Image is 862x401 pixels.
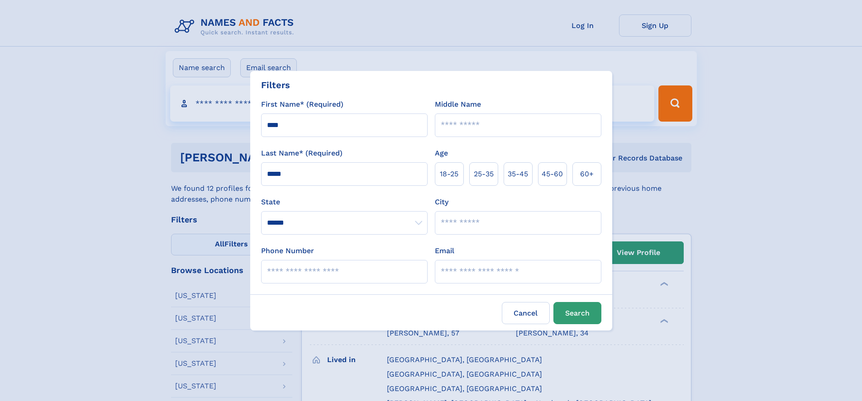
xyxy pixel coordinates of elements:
label: City [435,197,448,208]
span: 45‑60 [542,169,563,179]
label: State [261,197,428,208]
label: First Name* (Required) [261,99,343,110]
label: Email [435,245,454,256]
span: 18‑25 [440,169,458,179]
label: Middle Name [435,99,481,110]
label: Cancel [502,302,550,324]
span: 25‑35 [474,169,494,179]
label: Age [435,148,448,159]
span: 35‑45 [508,169,528,179]
span: 60+ [580,169,594,179]
div: Filters [261,78,290,92]
label: Phone Number [261,245,314,256]
label: Last Name* (Required) [261,148,343,159]
button: Search [553,302,601,324]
